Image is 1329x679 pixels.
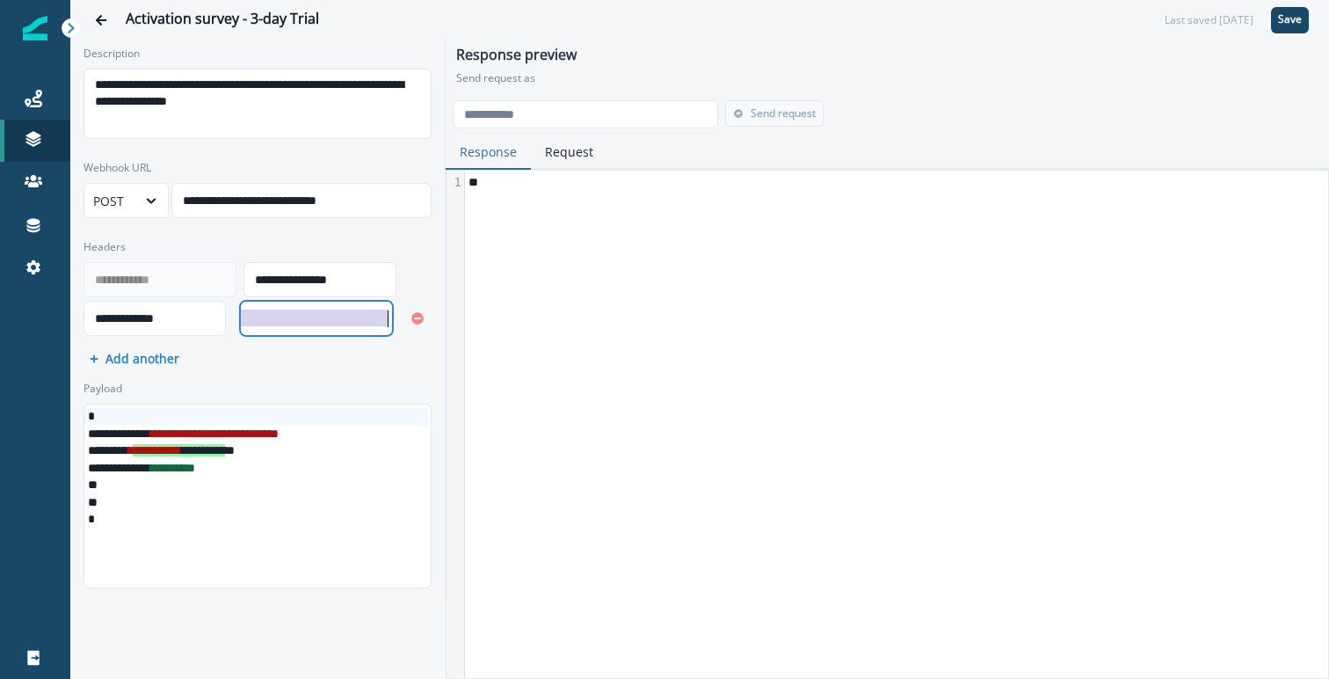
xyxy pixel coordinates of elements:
button: Go back [84,3,119,38]
button: Remove [403,305,432,332]
div: Last saved [DATE] [1165,12,1253,28]
div: POST [93,192,127,210]
button: Response [446,135,531,170]
p: Send request as [456,70,1318,86]
button: Request [531,135,607,170]
label: Webhook URL [84,160,421,176]
h1: Response preview [456,47,1318,70]
label: Headers [84,239,421,255]
button: Send request [725,100,824,127]
p: Send request [751,107,816,120]
div: 1 [447,174,464,192]
label: Description [84,46,421,62]
button: Add another [90,350,179,367]
p: Add another [105,350,179,367]
p: Save [1278,13,1302,26]
button: Save [1271,7,1309,33]
img: Inflection [23,16,47,40]
label: Payload [84,381,421,397]
div: Activation survey - 3-day Trial [126,11,319,30]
